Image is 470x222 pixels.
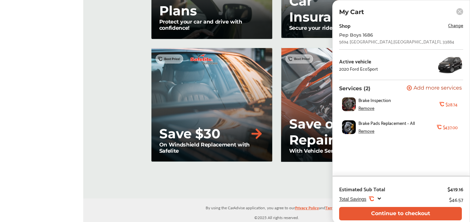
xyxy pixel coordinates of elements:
div: Pep Boys 1686 [339,32,444,38]
div: Remove [358,128,374,133]
span: Add more services [414,85,462,92]
img: brake-inspection-thumb.jpg [342,97,356,111]
p: My Cart [339,8,364,16]
span: Total Savings [339,196,366,202]
p: On Windshield Replacement with Safelite [159,142,264,154]
p: Protect your car and drive with confidence! [159,19,264,31]
img: right-arrow-orange.79f929b2.svg [249,127,264,141]
button: Add more services [407,85,462,92]
div: 2020 Ford EcoSport [339,66,378,71]
a: Terms of Use [325,204,348,214]
div: Shop [339,21,351,30]
b: $28.74 [446,102,457,107]
a: Privacy Policy [295,204,319,214]
a: Save $30On Windshield Replacement with Safelite [151,47,273,162]
p: Save $30 [159,126,220,142]
a: Save on Auto RepairsWith Vehicle Service Plan [281,47,403,162]
b: $437.00 [443,125,458,130]
img: 13125_st0640_046.jpg [437,55,463,75]
p: With Vehicle Service Plan [289,148,394,154]
div: $46.57 [449,195,463,204]
a: Add more services [407,85,463,92]
span: Brake Inspection [358,97,391,103]
div: 5694 [GEOGRAPHIC_DATA] , [GEOGRAPHIC_DATA] , FL 33884 [339,39,454,44]
span: Change [448,21,463,29]
div: Remove [358,105,374,111]
div: Estimated Sub Total [339,186,385,192]
p: By using the CarAdvise application, you agree to our and [83,204,470,211]
div: Active vehicle [339,58,378,64]
div: $419.16 [447,186,463,192]
p: Secure your ride for peace of mind [289,25,394,31]
img: brake-pads-replacement-thumb.jpg [342,120,356,134]
div: © 2025 All rights reserved. [83,198,470,222]
span: Brake Pads Replacement - All [358,120,415,126]
p: Services (2) [339,85,370,92]
p: Save on Auto Repairs [289,116,379,148]
button: Continue to checkout [339,207,462,220]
